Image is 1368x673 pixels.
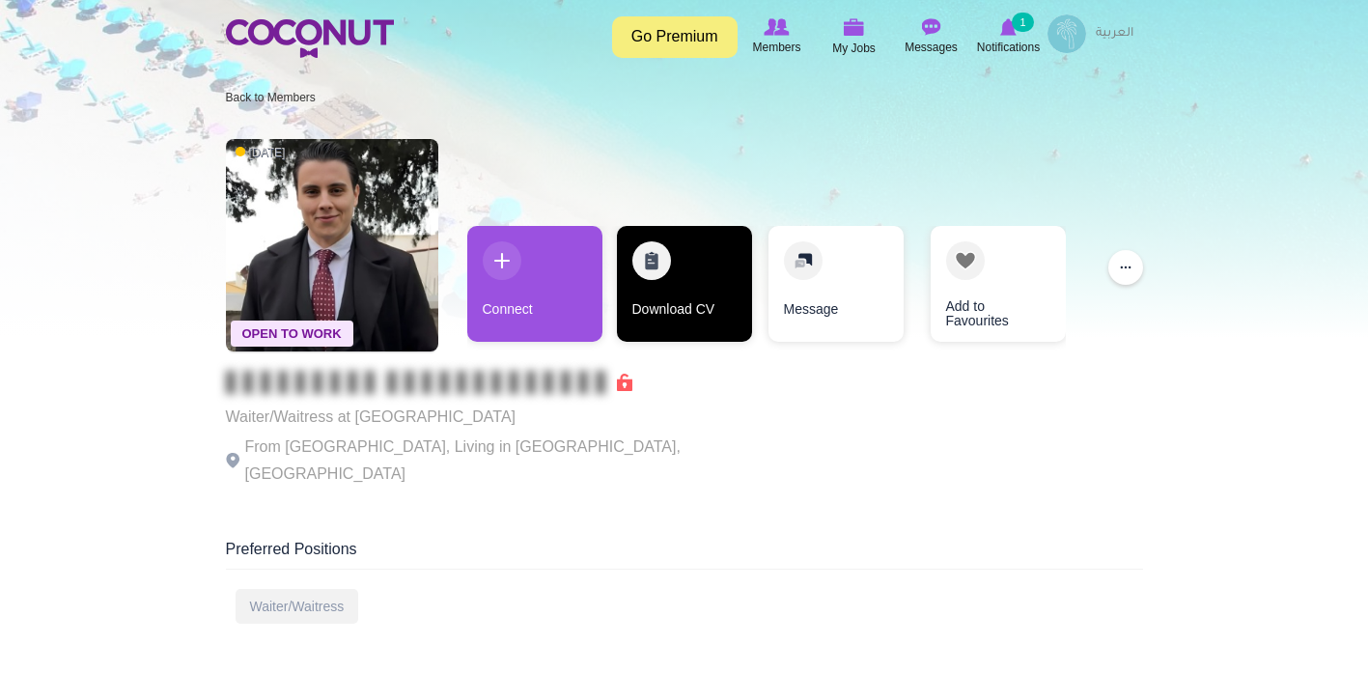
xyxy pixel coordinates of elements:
a: Back to Members [226,91,316,104]
img: My Jobs [844,18,865,36]
a: Go Premium [612,16,738,58]
div: 3 / 4 [767,226,902,351]
div: Preferred Positions [226,539,1143,570]
a: Connect [467,226,602,342]
div: 1 / 4 [467,226,602,351]
span: Connect to Unlock the Profile [226,373,632,392]
a: Notifications Notifications 1 [970,14,1047,59]
span: Members [752,38,800,57]
span: [DATE] [236,145,286,161]
a: My Jobs My Jobs [816,14,893,60]
a: Browse Members Members [739,14,816,59]
img: Notifications [1000,18,1017,36]
span: My Jobs [832,39,876,58]
div: Waiter/Waitress [236,589,359,624]
img: Messages [922,18,941,36]
div: 4 / 4 [916,226,1051,351]
img: Home [226,19,394,58]
img: Browse Members [764,18,789,36]
a: العربية [1086,14,1143,53]
button: ... [1108,250,1143,285]
span: Open To Work [231,321,353,347]
div: 2 / 4 [617,226,752,351]
span: Notifications [977,38,1040,57]
a: Message [768,226,904,342]
p: From [GEOGRAPHIC_DATA], Living in [GEOGRAPHIC_DATA], [GEOGRAPHIC_DATA] [226,434,757,488]
p: Waiter/Waitress at [GEOGRAPHIC_DATA] [226,404,757,431]
a: Add to Favourites [931,226,1066,342]
a: Download CV [617,226,752,342]
a: Messages Messages [893,14,970,59]
small: 1 [1012,13,1033,32]
span: Messages [905,38,958,57]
